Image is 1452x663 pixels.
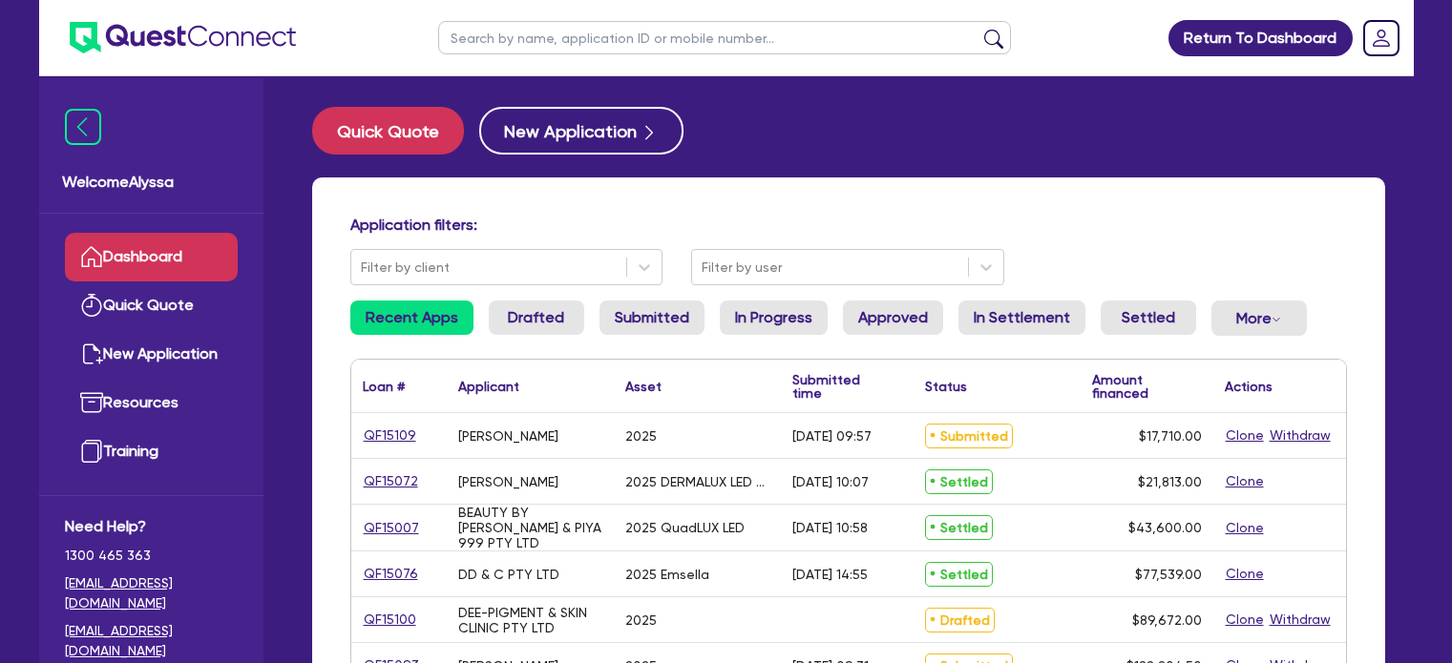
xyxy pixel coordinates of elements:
div: Submitted time [792,373,885,400]
span: $21,813.00 [1138,474,1202,489]
span: $43,600.00 [1128,520,1202,535]
div: BEAUTY BY [PERSON_NAME] & PIYA 999 PTY LTD [458,505,602,550]
div: Actions [1225,380,1273,393]
span: Settled [925,515,993,540]
a: Recent Apps [350,300,473,335]
a: Drafted [489,300,584,335]
span: Settled [925,562,993,587]
a: New Application [65,330,238,379]
a: [EMAIL_ADDRESS][DOMAIN_NAME] [65,621,238,661]
span: Submitted [925,424,1013,448]
a: QF15072 [363,470,419,492]
button: Clone [1225,517,1265,539]
div: [DATE] 10:07 [792,474,869,489]
a: [EMAIL_ADDRESS][DOMAIN_NAME] [65,573,238,613]
span: 1300 465 363 [65,546,238,566]
div: DEE-PIGMENT & SKIN CLINIC PTY LTD [458,605,602,635]
input: Search by name, application ID or mobile number... [438,21,1011,54]
span: Drafted [925,608,995,632]
div: 2025 Emsella [625,567,709,582]
button: New Application [479,107,684,155]
img: icon-menu-close [65,109,101,145]
span: $17,710.00 [1139,428,1202,444]
span: $89,672.00 [1132,612,1202,628]
div: [DATE] 10:58 [792,520,868,535]
a: QF15007 [363,517,420,539]
h4: Application filters: [350,216,1347,234]
button: Quick Quote [312,107,464,155]
div: [DATE] 09:57 [792,428,872,444]
span: Settled [925,469,993,494]
a: Quick Quote [65,281,238,330]
img: quest-connect-logo-blue [70,22,296,53]
button: Withdraw [1269,425,1332,446]
a: Submitted [600,300,705,335]
img: new-application [80,342,103,365]
button: Clone [1225,470,1265,492]
a: QF15109 [363,425,417,446]
div: Loan # [363,380,405,393]
button: Clone [1225,609,1265,631]
div: DD & C PTY LTD [458,567,559,582]
a: In Progress [720,300,828,335]
img: training [80,440,103,463]
span: $77,539.00 [1135,567,1202,582]
a: Settled [1101,300,1196,335]
div: 2025 [625,612,657,628]
div: Amount financed [1092,373,1202,400]
span: Welcome Alyssa [62,171,241,194]
div: [PERSON_NAME] [458,474,558,489]
img: resources [80,391,103,414]
a: Training [65,427,238,476]
button: Clone [1225,563,1265,585]
div: [PERSON_NAME] [458,428,558,444]
a: Quick Quote [312,107,479,155]
a: Dropdown toggle [1357,13,1406,63]
div: Applicant [458,380,519,393]
a: Resources [65,379,238,427]
div: Asset [625,380,662,393]
a: In Settlement [958,300,1085,335]
a: Approved [843,300,943,335]
a: QF15100 [363,609,417,631]
div: 2025 QuadLUX LED [625,520,745,535]
button: Withdraw [1269,609,1332,631]
button: Clone [1225,425,1265,446]
div: [DATE] 14:55 [792,567,868,582]
a: QF15076 [363,563,419,585]
div: Status [925,380,967,393]
a: Dashboard [65,233,238,281]
img: quick-quote [80,294,103,317]
span: Need Help? [65,515,238,538]
a: Return To Dashboard [1168,20,1353,56]
button: Dropdown toggle [1211,300,1307,336]
div: 2025 DERMALUX LED Compact LiTE [625,474,769,489]
div: 2025 [625,428,657,444]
